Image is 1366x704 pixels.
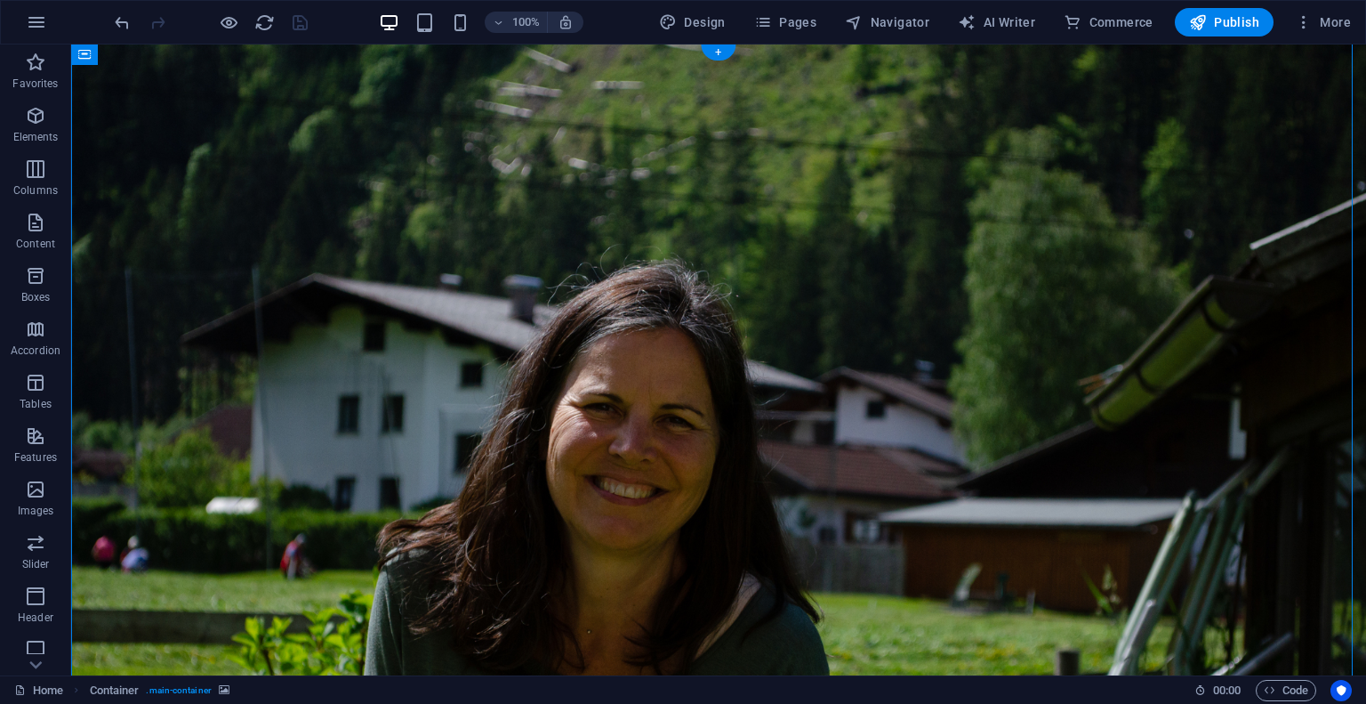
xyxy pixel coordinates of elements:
i: On resize automatically adjust zoom level to fit chosen device. [558,14,574,30]
span: AI Writer [958,13,1035,31]
span: Code [1264,680,1308,701]
p: Slider [22,557,50,571]
span: Design [659,13,726,31]
span: Pages [754,13,816,31]
a: Click to cancel selection. Double-click to open Pages [14,680,63,701]
span: Commerce [1064,13,1153,31]
button: reload [253,12,275,33]
p: Header [18,611,53,625]
button: Navigator [838,8,936,36]
div: + [701,45,735,61]
h6: Session time [1194,680,1241,701]
i: This element contains a background [219,685,229,695]
nav: breadcrumb [90,680,229,701]
i: Undo: change_position (Ctrl+Z) [112,12,133,33]
button: Design [652,8,733,36]
button: AI Writer [951,8,1042,36]
p: Content [16,237,55,251]
span: Navigator [845,13,929,31]
p: Favorites [12,77,58,91]
span: 00 00 [1213,680,1241,701]
button: Pages [747,8,824,36]
button: Usercentrics [1330,680,1352,701]
button: Publish [1175,8,1274,36]
p: Features [14,450,57,465]
button: 100% [485,12,548,33]
p: Elements [13,130,59,144]
button: Commerce [1057,8,1161,36]
span: More [1295,13,1351,31]
p: Tables [20,397,52,411]
button: Code [1256,680,1316,701]
span: . main-container [146,680,211,701]
span: Publish [1189,13,1259,31]
p: Boxes [21,290,51,304]
p: Columns [13,183,58,198]
i: Reload page [254,12,275,33]
span: Click to select. Double-click to edit [90,680,140,701]
button: undo [111,12,133,33]
p: Images [18,504,54,518]
p: Accordion [11,344,60,358]
button: More [1288,8,1358,36]
h6: 100% [511,12,540,33]
span: : [1225,684,1228,697]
